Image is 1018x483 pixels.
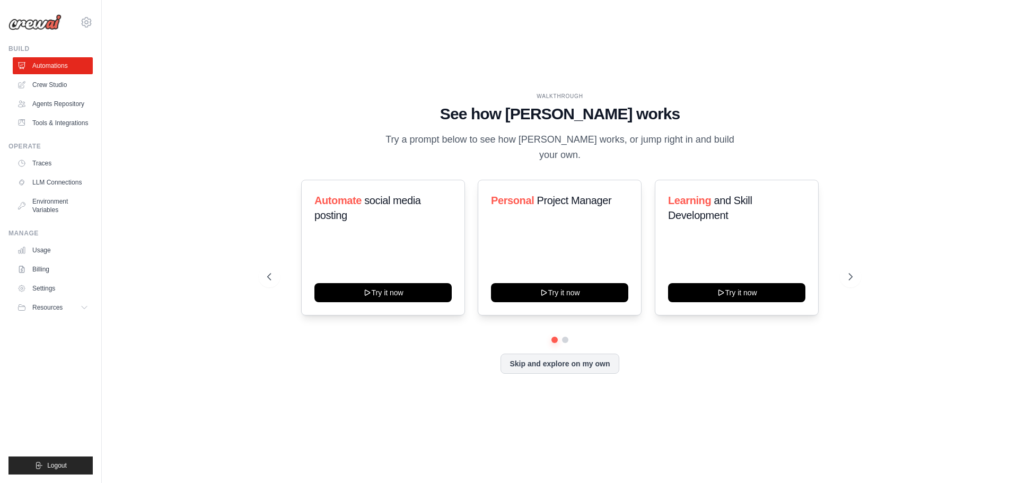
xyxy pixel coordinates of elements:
button: Logout [8,456,93,475]
a: Settings [13,280,93,297]
a: Crew Studio [13,76,93,93]
div: WALKTHROUGH [267,92,853,100]
span: Logout [47,461,67,470]
span: Personal [491,195,534,206]
div: Operate [8,142,93,151]
a: Environment Variables [13,193,93,218]
span: Learning [668,195,711,206]
div: Manage [8,229,93,238]
a: Automations [13,57,93,74]
a: Traces [13,155,93,172]
span: Automate [314,195,362,206]
h1: See how [PERSON_NAME] works [267,104,853,124]
p: Try a prompt below to see how [PERSON_NAME] works, or jump right in and build your own. [382,132,738,163]
button: Try it now [668,283,805,302]
button: Skip and explore on my own [501,354,619,374]
a: Tools & Integrations [13,115,93,131]
div: Build [8,45,93,53]
a: Usage [13,242,93,259]
span: and Skill Development [668,195,752,221]
a: Billing [13,261,93,278]
img: Logo [8,14,62,30]
span: Project Manager [537,195,612,206]
button: Try it now [314,283,452,302]
a: LLM Connections [13,174,93,191]
span: Resources [32,303,63,312]
a: Agents Repository [13,95,93,112]
button: Try it now [491,283,628,302]
button: Resources [13,299,93,316]
span: social media posting [314,195,421,221]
